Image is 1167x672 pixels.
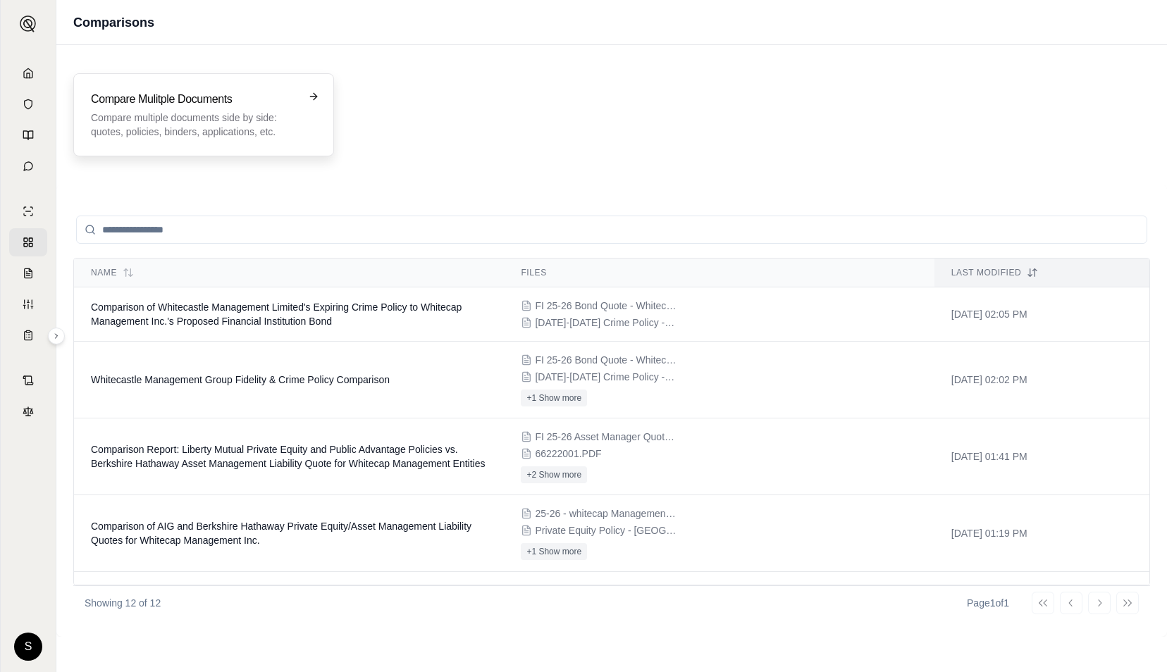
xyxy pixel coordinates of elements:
[934,495,1149,572] td: [DATE] 01:19 PM
[967,596,1009,610] div: Page 1 of 1
[934,418,1149,495] td: [DATE] 01:41 PM
[9,290,47,318] a: Custom Report
[91,91,297,108] h3: Compare Mulitple Documents
[91,267,487,278] div: Name
[91,301,462,327] span: Comparison of Whitecastle Management Limited's Expiring Crime Policy to Whitecap Management Inc.'...
[9,90,47,118] a: Documents Vault
[535,370,676,384] span: 2024-2025 Crime Policy - $5,592.pdf
[91,444,486,469] span: Comparison Report: Liberty Mutual Private Equity and Public Advantage Policies vs. Berkshire Hath...
[535,447,601,461] span: 66222001.PDF
[85,596,161,610] p: Showing 12 of 12
[9,59,47,87] a: Home
[14,633,42,661] div: S
[91,374,390,385] span: Whitecastle Management Group Fidelity & Crime Policy Comparison
[934,342,1149,418] td: [DATE] 02:02 PM
[9,397,47,425] a: Legal Search Engine
[934,572,1149,626] td: [DATE] 01:46 PM
[951,267,1132,278] div: Last modified
[9,321,47,349] a: Coverage Table
[535,430,676,444] span: FI 25-26 Asset Manager Quote - Whitecap Management Inc..pdf
[9,228,47,256] a: Policy Comparisons
[73,13,154,32] h1: Comparisons
[535,506,676,521] span: 25-26 - whitecap Management inc - PEPE - Quote letter.pdf
[9,197,47,225] a: Single Policy
[521,543,587,560] button: +1 Show more
[9,152,47,180] a: Chat
[14,10,42,38] button: Expand sidebar
[535,583,676,597] span: Orium. 2025 Insurance Requirements.xlsx
[91,521,471,546] span: Comparison of AIG and Berkshire Hathaway Private Equity/Asset Management Liability Quotes for Whi...
[504,259,934,287] th: Files
[91,111,297,139] p: Compare multiple documents side by side: quotes, policies, binders, applications, etc.
[535,523,676,537] span: Private Equity Policy - Canada.pdf
[521,390,587,406] button: +1 Show more
[535,299,676,313] span: FI 25-26 Bond Quote - Whitecap Management Inc..pdf
[48,328,65,344] button: Expand sidebar
[535,353,676,367] span: FI 25-26 Bond Quote - Whitecap Management Inc..pdf
[535,316,676,330] span: 2024-2025 Crime Policy - $5,592.pdf
[9,121,47,149] a: Prompt Library
[20,15,37,32] img: Expand sidebar
[9,259,47,287] a: Claim Coverage
[521,466,587,483] button: +2 Show more
[934,287,1149,342] td: [DATE] 02:05 PM
[9,366,47,394] a: Contract Analysis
